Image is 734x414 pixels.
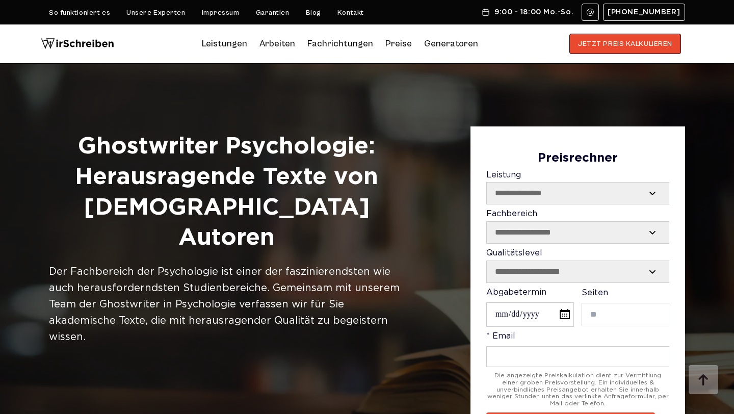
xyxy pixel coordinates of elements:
a: Blog [306,9,321,17]
a: Garantien [256,9,290,17]
a: Kontakt [337,9,364,17]
div: Der Fachbereich der Psychologie ist einer der faszinierendsten wie auch herausforderndsten Studie... [49,264,404,345]
label: * Email [486,332,669,367]
select: Leistung [487,183,669,204]
input: * Email [486,346,669,367]
a: [PHONE_NUMBER] [603,4,685,21]
button: JETZT PREIS KALKULIEREN [569,34,681,54]
input: Abgabetermin [486,302,574,326]
img: button top [688,365,719,396]
div: Preisrechner [486,151,669,166]
label: Qualitätslevel [486,249,669,283]
label: Leistung [486,171,669,205]
a: Preise [385,38,412,49]
span: [PHONE_NUMBER] [608,8,680,16]
a: Generatoren [424,36,478,52]
a: Leistungen [202,36,247,52]
span: 9:00 - 18:00 Mo.-So. [494,8,573,16]
a: So funktioniert es [49,9,110,17]
a: Fachrichtungen [307,36,373,52]
h1: Ghostwriter Psychologie: Herausragende Texte von [DEMOGRAPHIC_DATA] Autoren [49,132,404,253]
a: Unsere Experten [126,9,185,17]
img: logo wirschreiben [41,34,114,54]
img: Schedule [481,8,490,16]
select: Fachbereich [487,222,669,243]
img: Email [586,8,594,16]
div: Die angezeigte Preiskalkulation dient zur Vermittlung einer groben Preisvorstellung. Ein individu... [486,372,669,407]
a: Arbeiten [259,36,295,52]
label: Abgabetermin [486,288,574,327]
span: Seiten [582,289,608,297]
select: Qualitätslevel [487,261,669,282]
a: Impressum [202,9,240,17]
label: Fachbereich [486,210,669,244]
